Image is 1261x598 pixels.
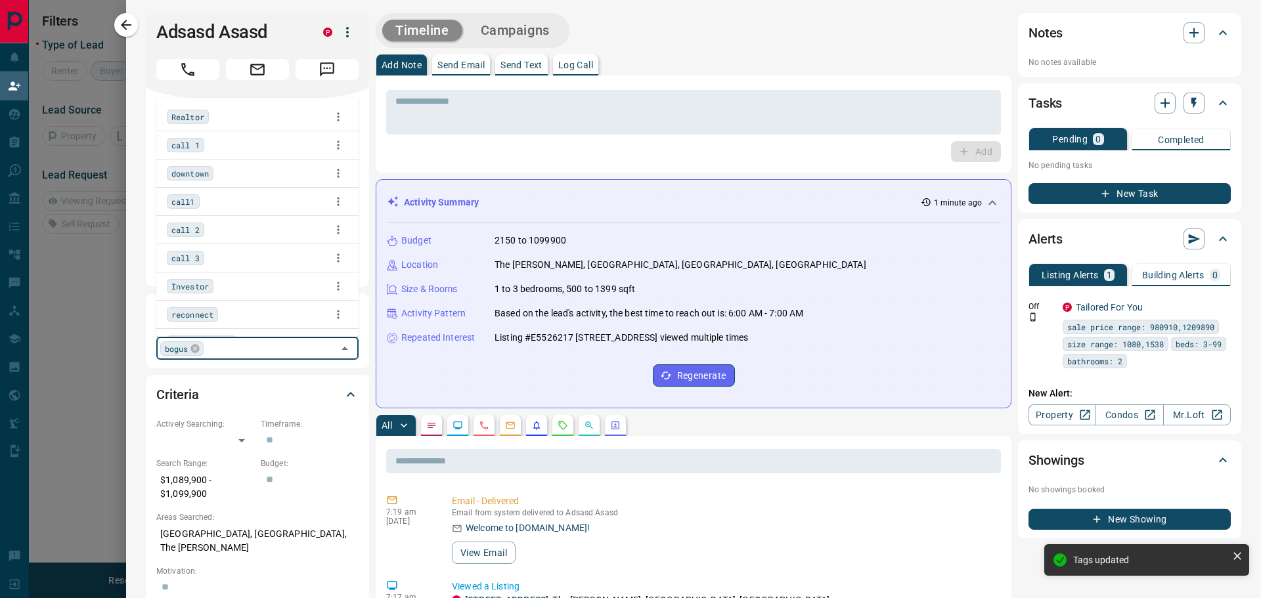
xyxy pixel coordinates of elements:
[1042,270,1099,280] p: Listing Alerts
[558,60,593,70] p: Log Call
[495,331,748,345] p: Listing #E5526217 [STREET_ADDRESS] viewed multiple times
[382,421,392,430] p: All
[1063,303,1072,312] div: property.ca
[1029,56,1231,68] p: No notes available
[401,307,466,320] p: Activity Pattern
[386,517,432,526] p: [DATE]
[495,234,566,247] p: 2150 to 1099900
[382,20,462,41] button: Timeline
[1029,387,1231,400] p: New Alert:
[1029,228,1063,249] h2: Alerts
[336,339,354,358] button: Close
[401,258,438,272] p: Location
[156,469,254,505] p: $1,089,900 - $1,099,900
[1107,270,1112,280] p: 1
[171,195,195,208] span: call1
[171,280,209,293] span: Investor
[1067,354,1122,368] span: bathrooms: 2
[1067,320,1214,333] span: sale price range: 980910,1209890
[156,22,303,43] h1: Adsasd Asasd
[171,223,200,236] span: call 2
[426,420,437,431] svg: Notes
[1029,404,1096,425] a: Property
[171,251,200,265] span: call 3
[1029,93,1062,114] h2: Tasks
[1029,22,1063,43] h2: Notes
[466,521,590,535] p: Welcome to [DOMAIN_NAME]!
[558,420,568,431] svg: Requests
[171,336,232,349] span: Leased [DATE]
[1029,17,1231,49] div: Notes
[156,511,359,523] p: Areas Searched:
[261,418,359,430] p: Timeframe:
[479,420,489,431] svg: Calls
[156,384,199,405] h2: Criteria
[386,507,432,517] p: 7:19 am
[1029,509,1231,530] button: New Showing
[156,379,359,410] div: Criteria
[323,28,332,37] div: property.ca
[495,258,866,272] p: The [PERSON_NAME], [GEOGRAPHIC_DATA], [GEOGRAPHIC_DATA], [GEOGRAPHIC_DATA]
[500,60,542,70] p: Send Text
[1158,135,1205,144] p: Completed
[171,308,213,321] span: reconnect
[296,59,359,80] span: Message
[1095,135,1101,144] p: 0
[382,60,422,70] p: Add Note
[1029,444,1231,476] div: Showings
[156,523,359,559] p: [GEOGRAPHIC_DATA], [GEOGRAPHIC_DATA], The [PERSON_NAME]
[1163,404,1231,425] a: Mr.Loft
[171,110,204,123] span: Realtor
[165,342,188,355] span: bogus
[156,418,254,430] p: Actively Searching:
[1029,312,1038,322] svg: Push Notification Only
[934,197,982,209] p: 1 minute ago
[1029,183,1231,204] button: New Task
[226,59,289,80] span: Email
[1067,337,1164,351] span: size range: 1080,1538
[495,282,635,296] p: 1 to 3 bedrooms, 500 to 1399 sqft
[1142,270,1205,280] p: Building Alerts
[261,458,359,469] p: Budget:
[610,420,621,431] svg: Agent Actions
[1076,302,1143,312] a: Tailored For You
[1176,337,1222,351] span: beds: 3-99
[452,542,516,564] button: View Email
[1095,404,1163,425] a: Condos
[452,508,996,517] p: Email from system delivered to Adsasd Asasd
[156,458,254,469] p: Search Range:
[171,167,209,180] span: downtown
[437,60,485,70] p: Send Email
[452,494,996,508] p: Email - Delivered
[404,196,479,209] p: Activity Summary
[1029,301,1055,312] p: Off
[401,282,458,296] p: Size & Rooms
[1029,87,1231,119] div: Tasks
[453,420,463,431] svg: Lead Browsing Activity
[468,20,563,41] button: Campaigns
[653,364,735,387] button: Regenerate
[387,190,1000,215] div: Activity Summary1 minute ago
[1029,223,1231,255] div: Alerts
[160,341,204,356] div: bogus
[495,307,803,320] p: Based on the lead's activity, the best time to reach out is: 6:00 AM - 7:00 AM
[1212,270,1218,280] p: 0
[401,331,475,345] p: Repeated Interest
[1073,555,1227,565] div: Tags updated
[156,59,219,80] span: Call
[452,580,996,593] p: Viewed a Listing
[1029,484,1231,496] p: No showings booked
[1052,135,1088,144] p: Pending
[584,420,594,431] svg: Opportunities
[1029,156,1231,175] p: No pending tasks
[531,420,542,431] svg: Listing Alerts
[505,420,516,431] svg: Emails
[156,565,359,577] p: Motivation:
[401,234,431,247] p: Budget
[1029,450,1084,471] h2: Showings
[171,139,200,152] span: call 1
